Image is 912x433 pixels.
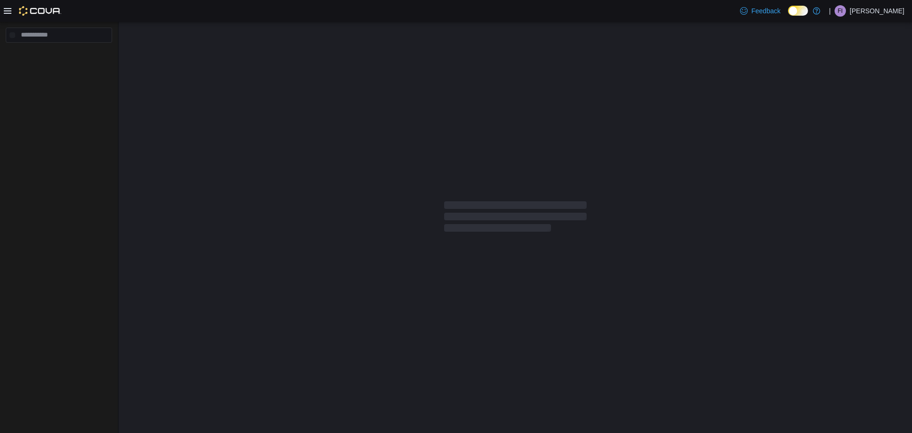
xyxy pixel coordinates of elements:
[829,5,831,17] p: |
[444,203,587,234] span: Loading
[6,45,112,67] nav: Complex example
[850,5,904,17] p: [PERSON_NAME]
[19,6,61,16] img: Cova
[838,5,843,17] span: FI
[835,5,846,17] div: Faiyaz Ismail
[788,6,808,16] input: Dark Mode
[751,6,780,16] span: Feedback
[736,1,784,20] a: Feedback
